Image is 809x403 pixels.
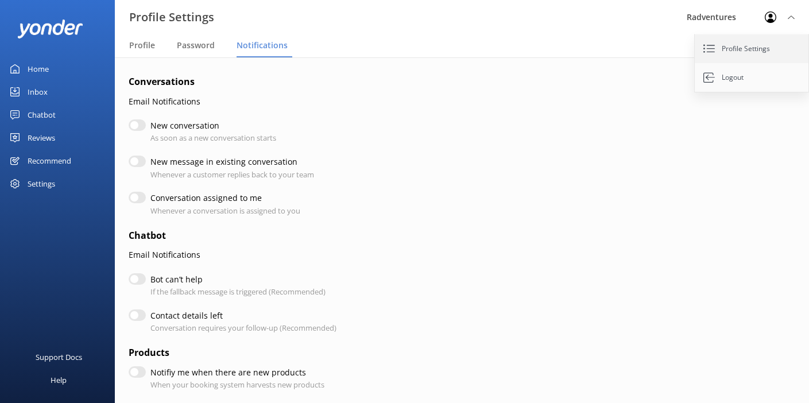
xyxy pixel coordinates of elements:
div: Support Docs [36,346,82,369]
div: Help [51,369,67,392]
h4: Conversations [129,75,703,90]
label: New message in existing conversation [150,156,308,168]
label: Conversation assigned to me [150,192,295,204]
p: Email Notifications [129,249,703,261]
label: Notifiy me when there are new products [150,366,319,379]
p: When your booking system harvests new products [150,379,324,391]
h4: Chatbot [129,228,703,243]
p: Whenever a customer replies back to your team [150,169,314,181]
p: Whenever a conversation is assigned to you [150,205,300,217]
span: Notifications [237,40,288,51]
h3: Profile Settings [129,8,214,26]
label: Bot can’t help [150,273,320,286]
div: Recommend [28,149,71,172]
p: If the fallback message is triggered (Recommended) [150,286,326,298]
div: Inbox [28,80,48,103]
span: Profile [129,40,155,51]
p: As soon as a new conversation starts [150,132,276,144]
div: Settings [28,172,55,195]
p: Conversation requires your follow-up (Recommended) [150,322,336,334]
p: Email Notifications [129,95,703,108]
label: New conversation [150,119,270,132]
img: yonder-white-logo.png [17,20,83,38]
div: Reviews [28,126,55,149]
div: Chatbot [28,103,56,126]
label: Contact details left [150,309,331,322]
h4: Products [129,346,703,361]
div: Home [28,57,49,80]
span: Password [177,40,215,51]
